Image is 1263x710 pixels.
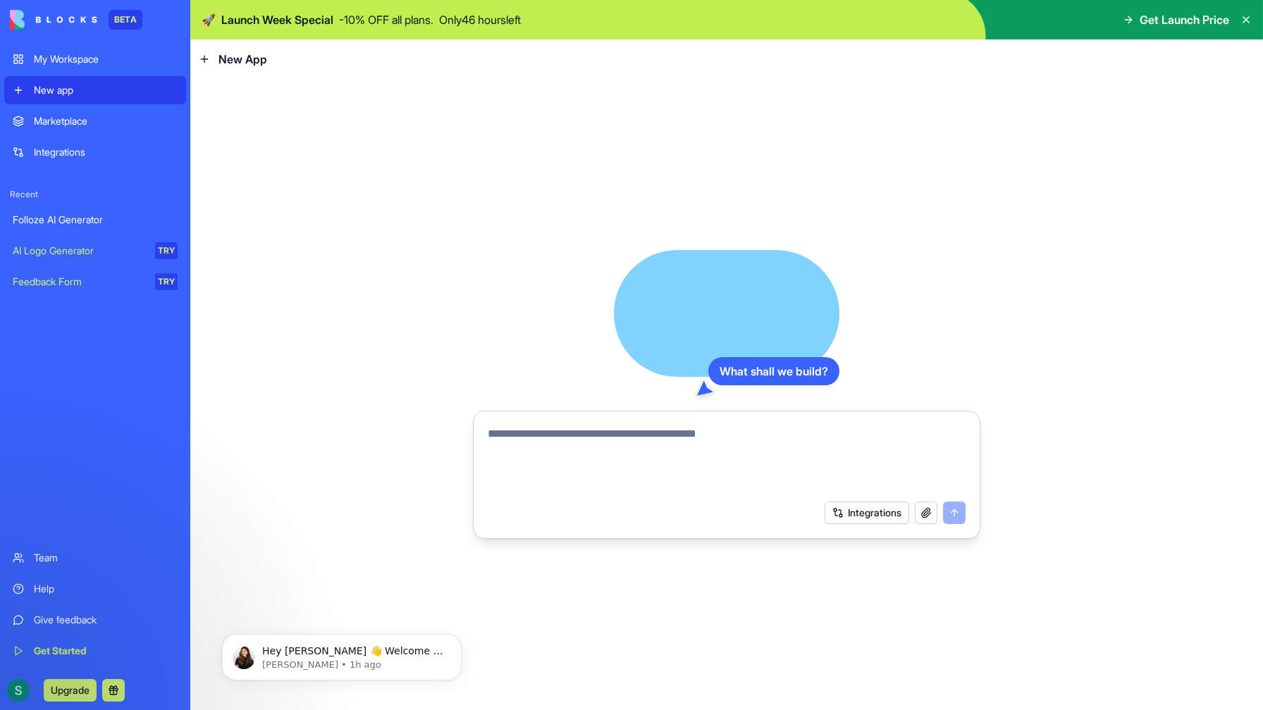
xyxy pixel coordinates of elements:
div: Give feedback [34,613,178,627]
div: Help [34,582,178,596]
iframe: Intercom notifications message [201,604,483,703]
a: Marketplace [4,107,186,135]
span: Launch Week Special [221,11,333,28]
div: Get Started [34,644,178,658]
div: AI Logo Generator [13,244,145,258]
a: Give feedback [4,606,186,634]
a: AI Logo GeneratorTRY [4,237,186,265]
div: My Workspace [34,52,178,66]
a: New app [4,76,186,104]
p: Only 46 hours left [439,11,521,28]
div: Integrations [34,145,178,159]
a: BETA [10,10,142,30]
img: ACg8ocL7dLGPfyQNDcACwQ6_9-wvuMp_eDaN8x775z5Mus8uNywQsA=s96-c [7,679,30,702]
a: Folloze AI Generator [4,206,186,234]
div: Feedback Form [13,275,145,289]
span: 🚀 [202,11,216,28]
div: New app [34,83,178,97]
a: Feedback FormTRY [4,268,186,296]
div: TRY [155,273,178,290]
div: Folloze AI Generator [13,213,178,227]
div: What shall we build? [708,357,839,385]
img: logo [10,10,97,30]
a: Help [4,575,186,603]
button: Upgrade [44,679,97,702]
button: Integrations [825,502,909,524]
div: TRY [155,242,178,259]
a: Get Started [4,637,186,665]
div: Team [34,551,178,565]
span: New App [218,51,267,68]
a: Integrations [4,138,186,166]
a: Team [4,544,186,572]
p: - 10 % OFF all plans. [339,11,433,28]
span: Recent [4,189,186,200]
div: BETA [109,10,142,30]
a: My Workspace [4,45,186,73]
div: Marketplace [34,114,178,128]
a: Upgrade [44,683,97,697]
span: Get Launch Price [1140,11,1229,28]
